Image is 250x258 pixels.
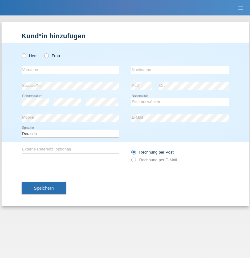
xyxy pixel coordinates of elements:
input: Herr [22,53,26,57]
label: Rechnung per E-Mail [131,158,177,162]
label: Herr [22,53,37,58]
input: Rechnung per E-Mail [131,158,135,165]
label: Frau [44,53,60,58]
i: menu [238,5,244,11]
button: Speichern [22,182,66,194]
a: menu [235,6,247,10]
h1: Kund*in hinzufügen [22,32,229,40]
input: Frau [44,53,48,57]
label: Rechnung per Post [131,150,174,154]
input: Rechnung per Post [131,150,135,158]
span: Speichern [34,186,54,191]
